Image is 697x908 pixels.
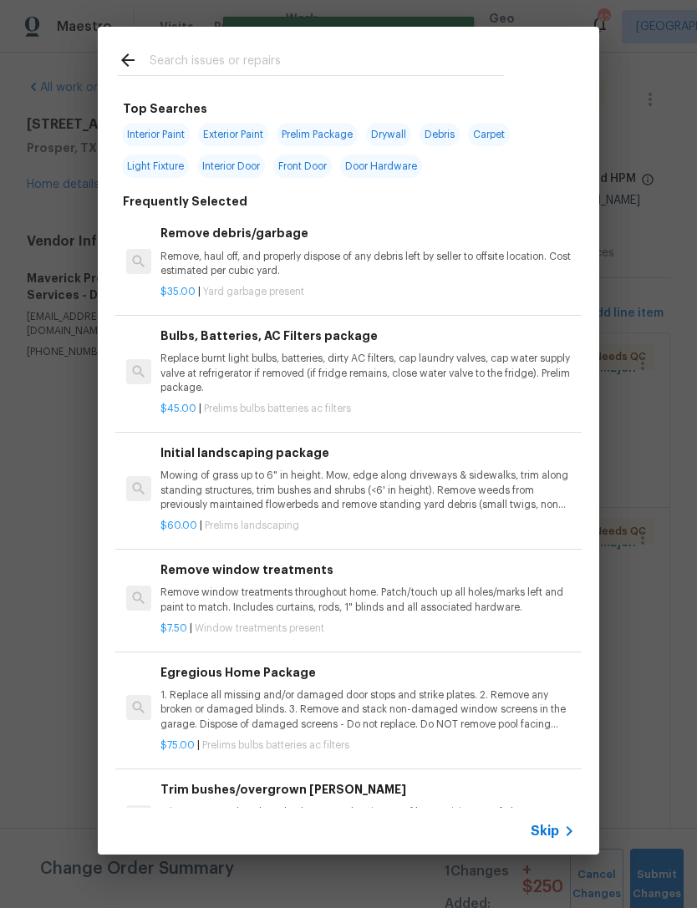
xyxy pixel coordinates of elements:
h6: Remove window treatments [160,561,575,579]
p: Mowing of grass up to 6" in height. Mow, edge along driveways & sidewalks, trim along standing st... [160,469,575,511]
span: Door Hardware [340,155,422,178]
h6: Remove debris/garbage [160,224,575,242]
span: $35.00 [160,287,196,297]
p: | [160,738,575,753]
span: Prelims bulbs batteries ac filters [204,403,351,413]
span: Prelim Package [277,123,358,146]
span: Interior Door [197,155,265,178]
p: | [160,285,575,299]
p: 1. Replace all missing and/or damaged door stops and strike plates. 2. Remove any broken or damag... [160,688,575,731]
span: Prelims bulbs batteries ac filters [202,740,349,750]
span: $7.50 [160,623,187,633]
span: Front Door [273,155,332,178]
span: Exterior Paint [198,123,268,146]
span: Carpet [468,123,510,146]
span: $45.00 [160,403,196,413]
span: Prelims landscaping [205,520,299,530]
p: Remove window treatments throughout home. Patch/touch up all holes/marks left and paint to match.... [160,586,575,614]
h6: Bulbs, Batteries, AC Filters package [160,327,575,345]
h6: Trim bushes/overgrown [PERSON_NAME] [160,780,575,799]
h6: Initial landscaping package [160,444,575,462]
span: Interior Paint [122,123,190,146]
p: | [160,621,575,636]
span: $60.00 [160,520,197,530]
h6: Egregious Home Package [160,663,575,682]
p: Trim overgrown hegdes & bushes around perimeter of home giving 12" of clearance. Properly dispose... [160,805,575,834]
span: Light Fixture [122,155,189,178]
p: Replace burnt light bulbs, batteries, dirty AC filters, cap laundry valves, cap water supply valv... [160,352,575,394]
span: Yard garbage present [203,287,304,297]
p: | [160,402,575,416]
span: Skip [531,823,559,840]
h6: Top Searches [123,99,207,118]
input: Search issues or repairs [150,50,504,75]
span: Drywall [366,123,411,146]
span: Window treatments present [195,623,324,633]
p: | [160,519,575,533]
span: $75.00 [160,740,195,750]
span: Debris [420,123,460,146]
h6: Frequently Selected [123,192,247,211]
p: Remove, haul off, and properly dispose of any debris left by seller to offsite location. Cost est... [160,250,575,278]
